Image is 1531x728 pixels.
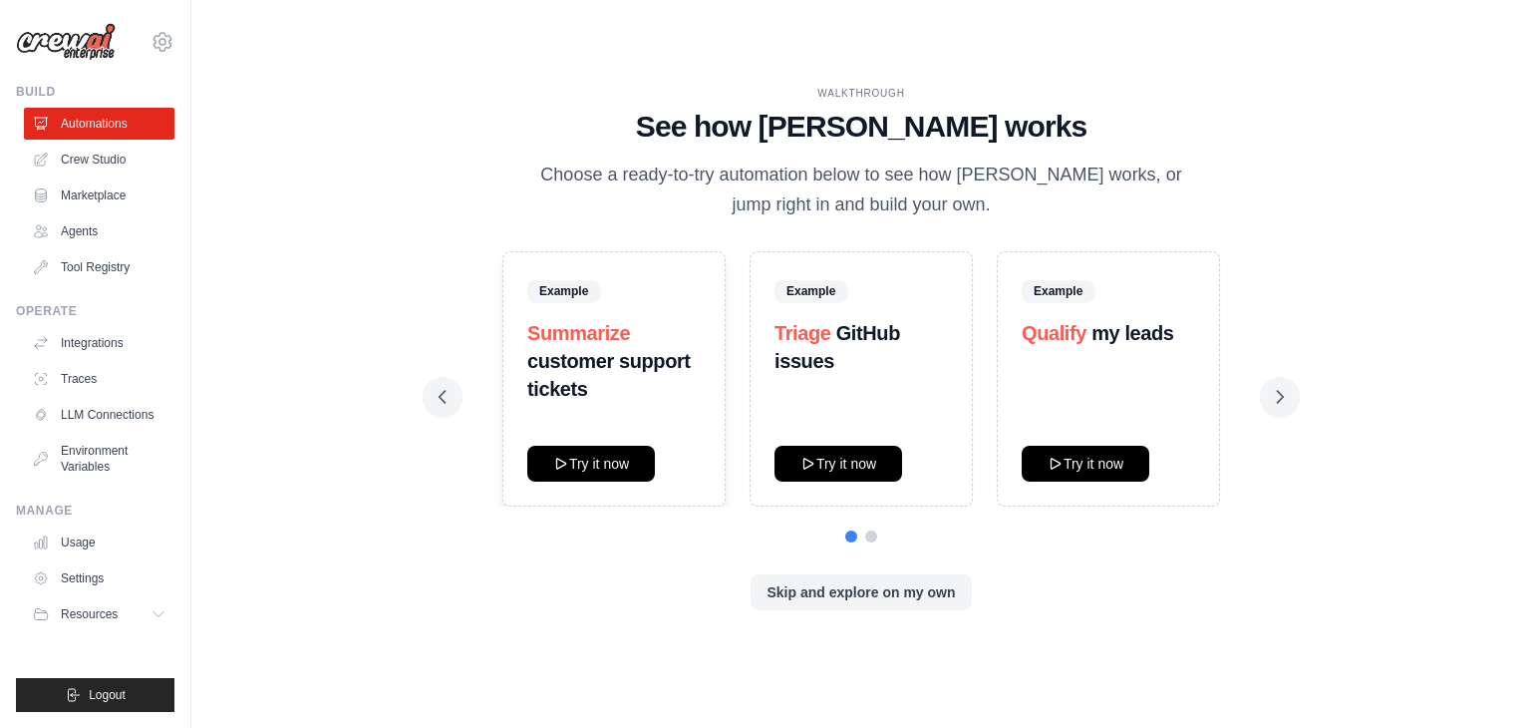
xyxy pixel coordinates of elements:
button: Skip and explore on my own [751,574,971,610]
a: Integrations [24,327,174,359]
div: Operate [16,303,174,319]
a: LLM Connections [24,399,174,431]
img: Logo [16,23,116,61]
span: Logout [89,687,126,703]
strong: my leads [1091,322,1173,344]
a: Marketplace [24,180,174,211]
a: Tool Registry [24,251,174,283]
a: Crew Studio [24,144,174,176]
a: Usage [24,527,174,558]
strong: customer support tickets [527,350,691,400]
a: Environment Variables [24,435,174,483]
a: Traces [24,363,174,395]
h1: See how [PERSON_NAME] works [439,109,1284,145]
span: Example [774,280,847,302]
iframe: Chat Widget [1431,632,1531,728]
span: Qualify [1022,322,1086,344]
div: Manage [16,503,174,519]
span: Summarize [527,322,630,344]
span: Example [527,280,600,302]
span: Triage [774,322,831,344]
button: Try it now [774,446,902,482]
button: Try it now [1022,446,1149,482]
p: Choose a ready-to-try automation below to see how [PERSON_NAME] works, or jump right in and build... [526,161,1196,219]
a: Agents [24,215,174,247]
span: Example [1022,280,1094,302]
a: Automations [24,108,174,140]
a: Settings [24,562,174,594]
div: Build [16,84,174,100]
button: Resources [24,598,174,630]
div: WALKTHROUGH [439,86,1284,101]
button: Try it now [527,446,655,482]
button: Logout [16,678,174,712]
strong: GitHub issues [774,322,900,372]
span: Resources [61,606,118,622]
